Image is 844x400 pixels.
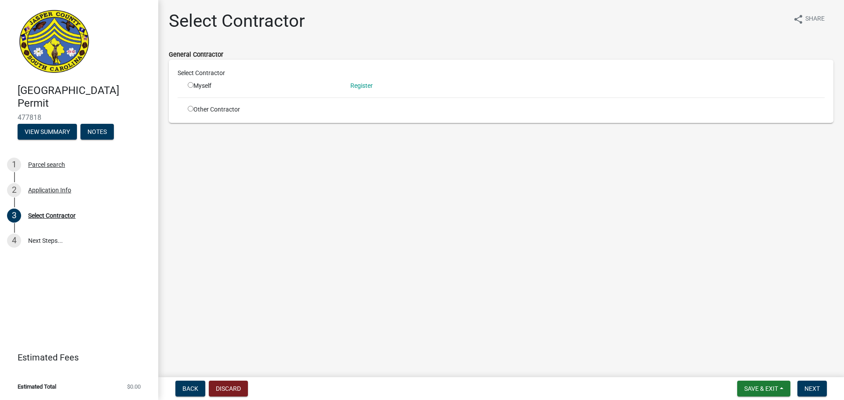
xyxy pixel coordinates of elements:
wm-modal-confirm: Summary [18,129,77,136]
div: Select Contractor [28,213,76,219]
button: Next [797,381,827,396]
div: Select Contractor [171,68,831,78]
div: Myself [188,81,337,90]
span: Back [182,385,198,392]
a: Estimated Fees [7,349,144,366]
h1: Select Contractor [169,11,305,32]
div: 1 [7,158,21,172]
div: 2 [7,183,21,197]
span: 477818 [18,113,141,122]
div: Parcel search [28,162,65,168]
span: Next [804,385,820,392]
div: Other Contractor [181,105,344,114]
img: Jasper County, South Carolina [18,9,91,75]
wm-modal-confirm: Notes [80,129,114,136]
button: Back [175,381,205,396]
button: shareShare [786,11,832,28]
div: 4 [7,234,21,248]
div: 3 [7,209,21,223]
wm-modal-confirm: Register Contractor [350,82,373,89]
span: Share [805,14,825,25]
button: Save & Exit [737,381,790,396]
button: View Summary [18,124,77,140]
span: $0.00 [127,384,141,389]
a: Register [350,82,373,89]
button: Discard [209,381,248,396]
i: share [793,14,804,25]
div: Application Info [28,187,71,193]
span: Estimated Total [18,384,56,389]
span: Save & Exit [744,385,778,392]
h4: [GEOGRAPHIC_DATA] Permit [18,84,151,110]
label: General Contractor [169,52,223,58]
button: Notes [80,124,114,140]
